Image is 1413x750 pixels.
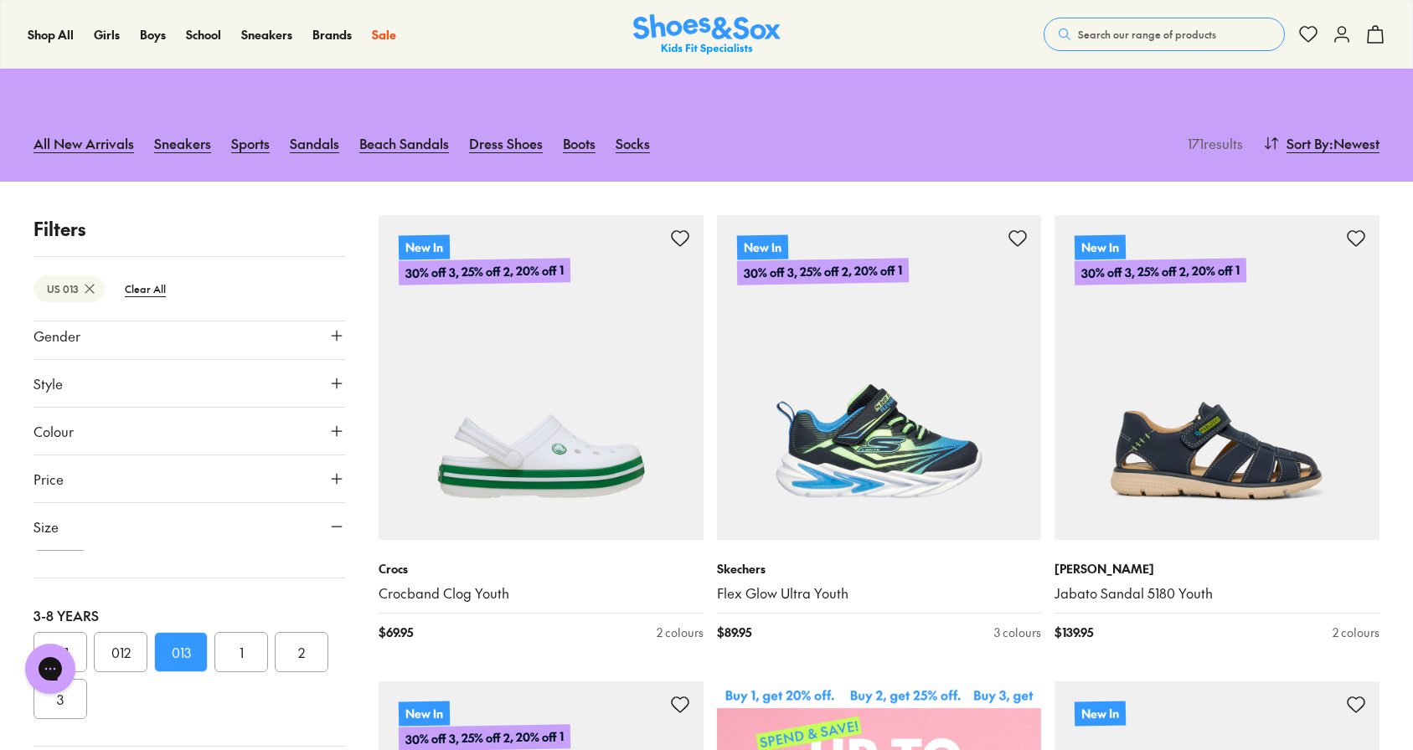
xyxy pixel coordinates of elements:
p: Crocs [379,560,704,578]
a: Brands [312,26,352,44]
a: Jabato Sandal 5180 Youth [1055,584,1379,603]
button: Gender [34,312,345,359]
button: Size [34,503,345,550]
button: Sort By:Newest [1263,125,1379,162]
span: Brands [312,26,352,43]
span: Sale [372,26,396,43]
button: Search our range of products [1044,18,1285,51]
span: Sort By [1287,133,1329,153]
button: 013 [154,632,208,672]
div: 2 colours [1333,624,1379,641]
a: Boys [140,26,166,44]
a: Socks [616,125,650,162]
p: 30% off 3, 25% off 2, 20% off 1 [399,258,570,285]
a: Crocband Clog Youth [379,584,704,603]
a: All New Arrivals [34,125,134,162]
p: New In [399,701,450,726]
iframe: Gorgias live chat messenger [17,638,84,700]
span: Shop All [28,26,74,43]
p: 171 results [1181,133,1243,153]
a: Shop All [28,26,74,44]
a: Sale [372,26,396,44]
a: Sneakers [241,26,292,44]
button: Colour [34,408,345,455]
p: New In [1075,701,1126,726]
span: Price [34,469,64,489]
a: Boots [563,125,596,162]
span: Gender [34,326,80,346]
button: Price [34,455,345,502]
p: [PERSON_NAME] [1055,560,1379,578]
p: 30% off 3, 25% off 2, 20% off 1 [1075,258,1246,285]
div: 2 colours [657,624,704,641]
a: Shoes & Sox [633,14,781,55]
p: 30% off 3, 25% off 2, 20% off 1 [736,258,908,285]
a: Sandals [290,125,339,162]
a: Dress Shoes [469,125,543,162]
a: New In30% off 3, 25% off 2, 20% off 1 [717,215,1042,540]
p: New In [1075,234,1126,259]
button: 2 [275,632,328,672]
a: Flex Glow Ultra Youth [717,584,1042,603]
a: Beach Sandals [359,125,449,162]
a: New In30% off 3, 25% off 2, 20% off 1 [1055,215,1379,540]
span: Style [34,373,63,393]
a: Sneakers [154,125,211,162]
span: Colour [34,421,74,441]
img: SNS_Logo_Responsive.svg [633,14,781,55]
button: 1 [214,632,268,672]
p: New In [399,234,450,259]
span: Girls [94,26,120,43]
span: Boys [140,26,166,43]
a: Girls [94,26,120,44]
span: Sneakers [241,26,292,43]
span: $ 69.95 [379,624,413,641]
btn: US 013 [34,275,105,302]
span: Search our range of products [1078,27,1216,42]
a: Sports [231,125,270,162]
a: New In30% off 3, 25% off 2, 20% off 1 [379,215,704,540]
button: 011 [34,632,87,672]
span: Size [34,516,59,537]
p: Filters [34,215,345,243]
div: 3-8 Years [34,605,345,625]
span: $ 89.95 [717,624,751,641]
div: 3 colours [994,624,1041,641]
p: Skechers [717,560,1042,578]
span: $ 139.95 [1055,624,1093,641]
a: School [186,26,221,44]
span: School [186,26,221,43]
span: : Newest [1329,133,1379,153]
btn: Clear All [111,274,179,304]
p: New In [736,234,787,259]
button: 012 [94,632,147,672]
button: Style [34,360,345,407]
